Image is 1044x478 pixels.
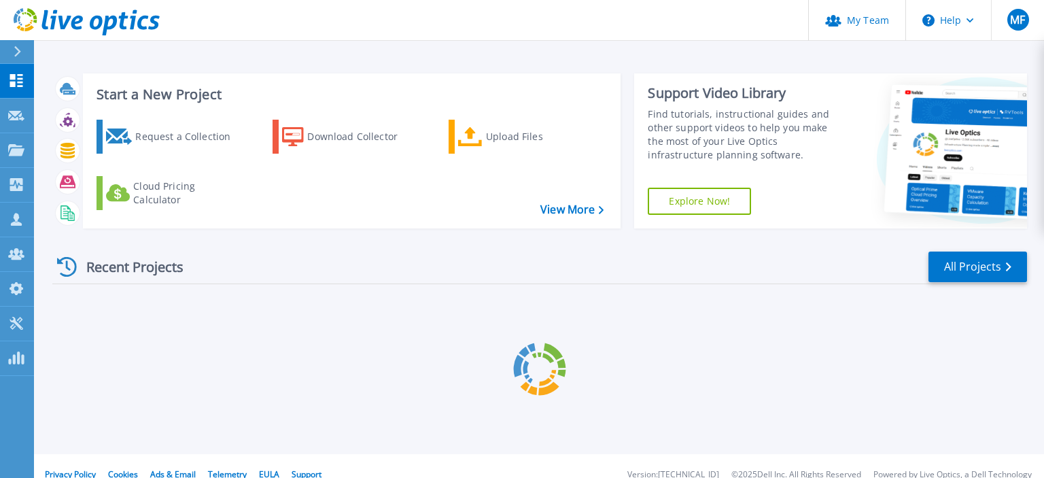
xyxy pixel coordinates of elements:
[133,180,242,207] div: Cloud Pricing Calculator
[97,120,248,154] a: Request a Collection
[928,252,1027,282] a: All Projects
[648,84,845,102] div: Support Video Library
[1010,14,1025,25] span: MF
[449,120,600,154] a: Upload Files
[648,188,751,215] a: Explore Now!
[648,107,845,162] div: Find tutorials, instructional guides and other support videos to help you make the most of your L...
[273,120,424,154] a: Download Collector
[307,123,416,150] div: Download Collector
[540,203,604,216] a: View More
[52,250,202,284] div: Recent Projects
[135,123,244,150] div: Request a Collection
[486,123,595,150] div: Upload Files
[97,176,248,210] a: Cloud Pricing Calculator
[97,87,604,102] h3: Start a New Project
